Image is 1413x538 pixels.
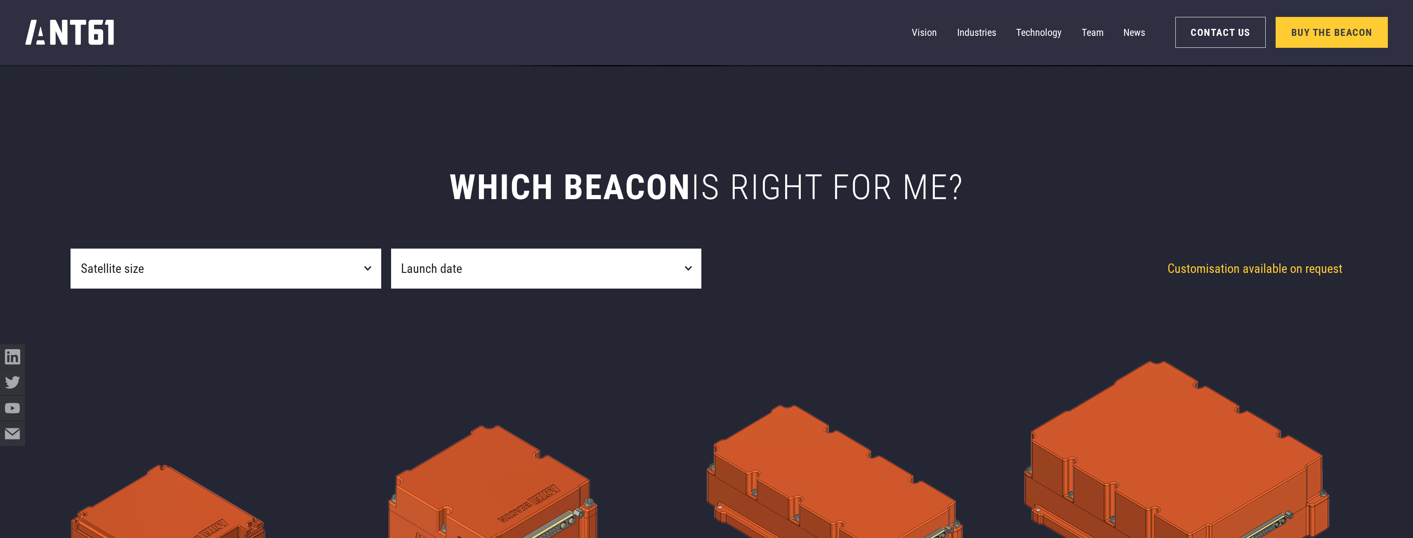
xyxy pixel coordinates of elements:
span: is right for me? [691,167,964,208]
a: Contact Us [1175,17,1266,48]
div: Launch date [391,249,701,289]
a: Buy the Beacon [1276,17,1388,48]
div: Customisation available on request [1032,259,1342,278]
a: Team [1082,20,1104,45]
h2: which beacon [71,167,1342,209]
a: News [1123,20,1145,45]
a: Industries [957,20,996,45]
a: home [25,16,114,49]
form: Satellite size filter [71,249,701,289]
div: Launch date [401,259,462,278]
div: Satellite size [81,259,144,278]
a: Vision [912,20,937,45]
div: Satellite size [71,249,381,289]
a: Technology [1016,20,1062,45]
